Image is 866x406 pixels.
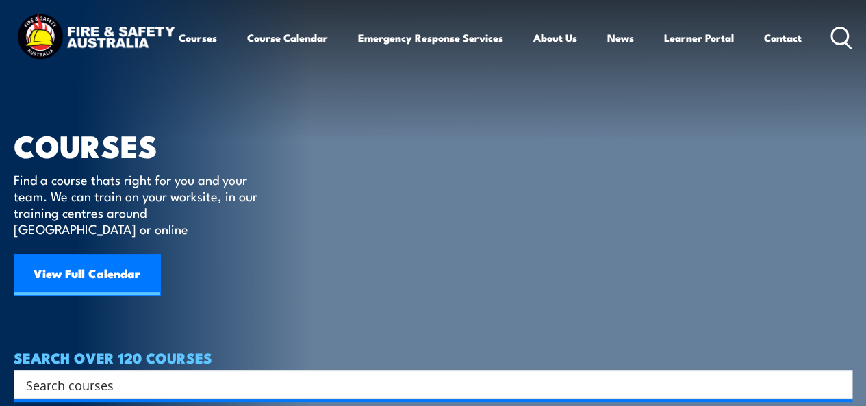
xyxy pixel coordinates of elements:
[533,21,577,54] a: About Us
[664,21,734,54] a: Learner Portal
[828,375,848,394] button: Search magnifier button
[14,350,852,365] h4: SEARCH OVER 120 COURSES
[26,375,822,395] input: Search input
[247,21,328,54] a: Course Calendar
[29,375,825,394] form: Search form
[14,171,264,237] p: Find a course thats right for you and your team. We can train on your worksite, in our training c...
[179,21,217,54] a: Courses
[607,21,634,54] a: News
[358,21,503,54] a: Emergency Response Services
[764,21,802,54] a: Contact
[14,254,160,295] a: View Full Calendar
[14,131,277,158] h1: COURSES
